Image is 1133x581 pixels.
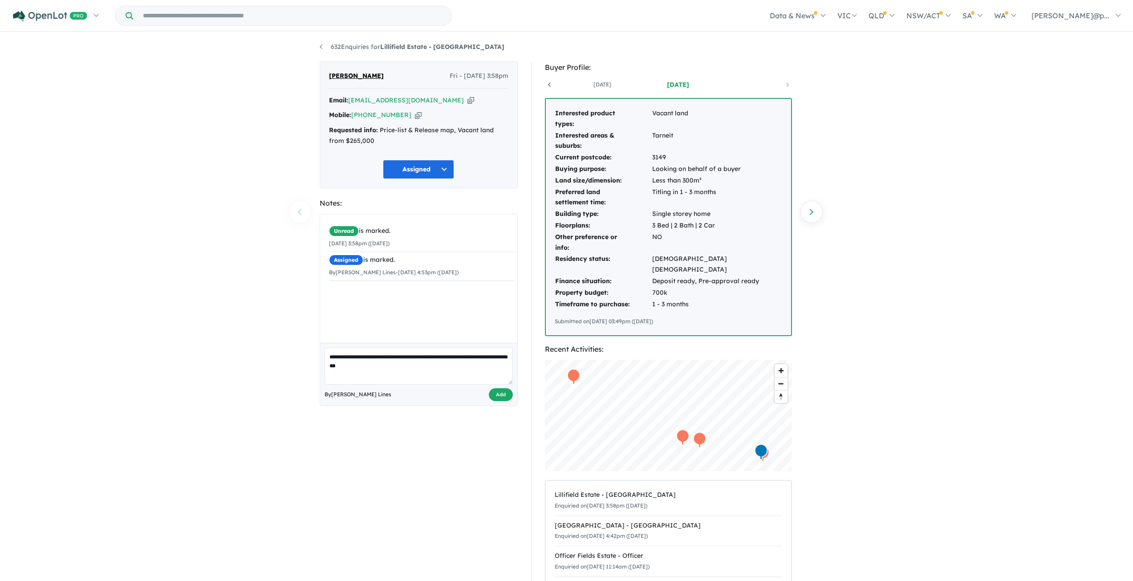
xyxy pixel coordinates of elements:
span: [PERSON_NAME]@p... [1031,11,1109,20]
strong: Requested info: [329,126,378,134]
div: Map marker [676,429,689,446]
div: Map marker [567,369,580,385]
td: Current postcode: [555,152,652,163]
div: Map marker [756,446,769,462]
div: Lillifield Estate - [GEOGRAPHIC_DATA] [555,490,782,500]
td: Floorplans: [555,220,652,232]
input: Try estate name, suburb, builder or developer [135,6,450,25]
small: [DATE] 3:58pm ([DATE]) [329,240,390,247]
strong: Lillifield Estate - [GEOGRAPHIC_DATA] [380,43,504,51]
div: Map marker [693,432,706,448]
small: Enquiried on [DATE] 4:42pm ([DATE]) [555,532,648,539]
td: Property budget: [555,287,652,299]
td: Less than 300m² [652,175,782,187]
td: 700k [652,287,782,299]
td: Interested areas & suburbs: [555,130,652,152]
td: Other preference or info: [555,232,652,254]
small: By [PERSON_NAME] Lines - [DATE] 4:53pm ([DATE]) [329,269,459,276]
div: Map marker [754,444,768,460]
div: Officer Fields Estate - Officer [555,551,782,561]
div: Notes: [320,197,518,209]
div: is marked. [329,226,515,236]
button: Assigned [383,160,454,179]
td: Buying purpose: [555,163,652,175]
td: Vacant land [652,108,782,130]
div: [GEOGRAPHIC_DATA] - [GEOGRAPHIC_DATA] [555,520,782,531]
button: Zoom in [775,364,788,377]
button: Reset bearing to north [775,390,788,403]
span: Unread [329,226,359,236]
strong: Email: [329,96,348,104]
span: [PERSON_NAME] [329,71,384,81]
div: Buyer Profile: [545,61,792,73]
a: [PHONE_NUMBER] [351,111,411,119]
td: 1 - 3 months [652,299,782,310]
td: Single storey home [652,208,782,220]
span: Fri - [DATE] 3:58pm [450,71,508,81]
a: Lillifield Estate - [GEOGRAPHIC_DATA]Enquiried on[DATE] 3:58pm ([DATE]) [555,485,782,516]
span: Assigned [329,255,363,265]
div: Price-list & Release map, Vacant land from $265,000 [329,125,508,146]
div: is marked. [329,255,515,265]
td: Tarneit [652,130,782,152]
span: Zoom out [775,378,788,390]
button: Copy [415,110,422,120]
button: Add [489,388,513,401]
small: Enquiried on [DATE] 3:58pm ([DATE]) [555,502,647,509]
canvas: Map [545,360,792,471]
a: [DATE] [564,80,640,89]
td: Titling in 1 - 3 months [652,187,782,209]
td: NO [652,232,782,254]
span: By [PERSON_NAME] Lines [325,390,391,399]
button: Zoom out [775,377,788,390]
a: Officer Fields Estate - OfficerEnquiried on[DATE] 11:14am ([DATE]) [555,546,782,577]
td: Interested product types: [555,108,652,130]
small: Enquiried on [DATE] 11:14am ([DATE]) [555,563,650,570]
strong: Mobile: [329,111,351,119]
td: Timeframe to purchase: [555,299,652,310]
a: [EMAIL_ADDRESS][DOMAIN_NAME] [348,96,464,104]
td: Deposit ready, Pre-approval ready [652,276,782,287]
td: Looking on behalf of a buyer [652,163,782,175]
a: 632Enquiries forLillifield Estate - [GEOGRAPHIC_DATA] [320,43,504,51]
button: Copy [467,96,474,105]
td: Preferred land settlement time: [555,187,652,209]
td: Building type: [555,208,652,220]
td: Finance situation: [555,276,652,287]
a: [GEOGRAPHIC_DATA] - [GEOGRAPHIC_DATA]Enquiried on[DATE] 4:42pm ([DATE]) [555,516,782,547]
td: 3149 [652,152,782,163]
nav: breadcrumb [320,42,814,53]
td: Residency status: [555,253,652,276]
td: 3 Bed | 2 Bath | 2 Car [652,220,782,232]
td: Land size/dimension: [555,175,652,187]
img: Openlot PRO Logo White [13,11,87,22]
div: Submitted on [DATE] 03:49pm ([DATE]) [555,317,782,326]
div: Recent Activities: [545,343,792,355]
a: [DATE] [640,80,716,89]
td: [DEMOGRAPHIC_DATA] [DEMOGRAPHIC_DATA] [652,253,782,276]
